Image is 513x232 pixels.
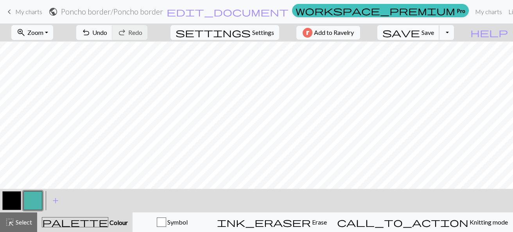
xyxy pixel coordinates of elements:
span: workspace_premium [296,5,455,16]
span: settings [176,27,251,38]
h2: Poncho border / Poncho border [61,7,163,16]
span: undo [81,27,91,38]
span: ink_eraser [217,217,311,228]
i: Settings [176,28,251,37]
button: Undo [76,25,113,40]
span: Colour [108,219,128,226]
button: Symbol [133,212,212,232]
span: zoom_in [16,27,26,38]
span: palette [42,217,108,228]
span: add [51,195,60,206]
span: keyboard_arrow_left [5,6,14,17]
button: Add to Ravelry [296,26,360,40]
span: highlight_alt [5,217,14,228]
span: Select [14,218,32,226]
span: call_to_action [337,217,468,228]
span: Save [422,29,434,36]
span: Symbol [166,218,188,226]
span: Erase [311,218,327,226]
span: Add to Ravelry [314,28,354,38]
span: Knitting mode [468,218,508,226]
button: Zoom [11,25,53,40]
button: Knitting mode [332,212,513,232]
a: My charts [5,5,42,18]
span: Settings [252,28,274,37]
span: save [382,27,420,38]
button: SettingsSettings [170,25,279,40]
span: public [48,6,58,17]
span: help [470,27,508,38]
button: Erase [212,212,332,232]
span: Undo [92,29,107,36]
a: Pro [292,4,469,17]
span: edit_document [167,6,289,17]
button: Colour [37,212,133,232]
span: My charts [15,8,42,15]
span: Zoom [27,29,43,36]
button: Save [377,25,439,40]
img: Ravelry [303,28,312,38]
a: My charts [472,4,505,20]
